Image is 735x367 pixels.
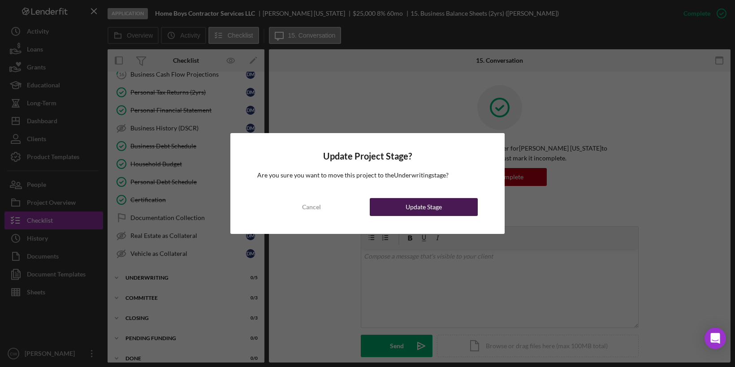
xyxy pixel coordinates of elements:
button: Cancel [257,198,365,216]
h4: Update Project Stage? [257,151,478,161]
button: Update Stage [370,198,478,216]
p: Are you sure you want to move this project to the Underwriting stage? [257,170,478,180]
div: Open Intercom Messenger [705,328,726,349]
div: Cancel [302,198,321,216]
div: Update Stage [406,198,442,216]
